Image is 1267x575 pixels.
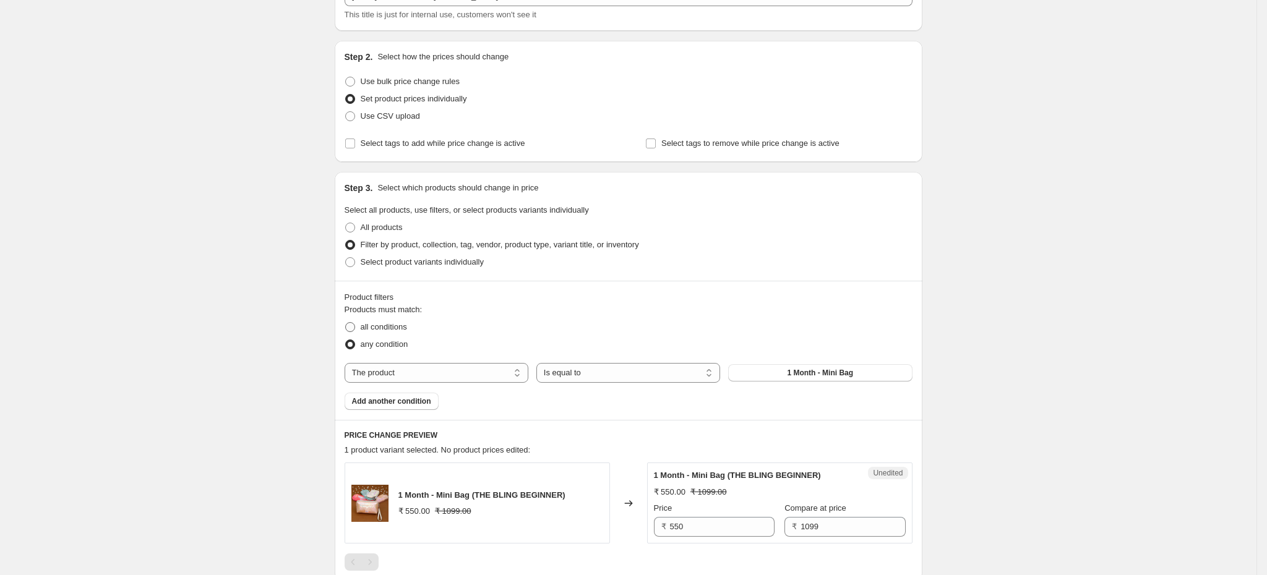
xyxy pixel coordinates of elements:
span: all conditions [361,322,407,331]
span: Select tags to add while price change is active [361,138,525,148]
span: Use bulk price change rules [361,77,460,86]
h2: Step 2. [345,51,373,63]
span: Filter by product, collection, tag, vendor, product type, variant title, or inventory [361,240,639,249]
span: Products must match: [345,305,423,314]
span: 1 Month - Mini Bag [787,368,853,378]
span: All products [361,223,403,232]
nav: Pagination [345,553,379,571]
button: 1 Month - Mini Bag [728,364,912,381]
span: ₹ [792,522,797,531]
span: ₹ 1099.00 [435,506,471,516]
span: This title is just for internal use, customers won't see it [345,10,536,19]
p: Select how the prices should change [377,51,509,63]
span: Select all products, use filters, or select products variants individually [345,205,589,215]
span: 1 Month - Mini Bag (THE BLING BEGINNER) [398,490,565,500]
h6: PRICE CHANGE PREVIEW [345,430,913,440]
h2: Step 3. [345,182,373,194]
span: ₹ 1099.00 [690,487,727,496]
span: Select tags to remove while price change is active [661,138,840,148]
span: Use CSV upload [361,111,420,121]
p: Select which products should change in price [377,182,538,194]
span: Set product prices individually [361,94,467,103]
button: Add another condition [345,393,439,410]
span: 1 Month - Mini Bag (THE BLING BEGINNER) [654,471,821,480]
span: ₹ [661,522,666,531]
span: Compare at price [784,503,846,513]
span: any condition [361,339,408,349]
div: Product filters [345,291,913,304]
span: Select product variants individually [361,257,484,266]
span: Add another condition [352,396,431,406]
span: 1 product variant selected. No product prices edited: [345,445,531,454]
span: ₹ 550.00 [654,487,685,496]
span: Price [654,503,672,513]
span: Unedited [873,468,903,478]
img: decemeberb_bag_sm_80x.jpg [351,485,389,522]
span: ₹ 550.00 [398,506,430,516]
